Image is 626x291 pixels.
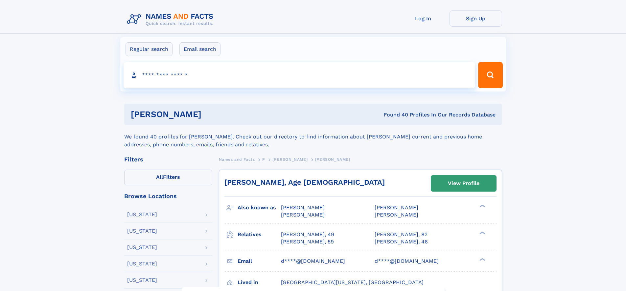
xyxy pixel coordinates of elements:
[478,257,486,261] div: ❯
[448,176,479,191] div: View Profile
[375,204,418,211] span: [PERSON_NAME]
[272,157,308,162] span: [PERSON_NAME]
[478,231,486,235] div: ❯
[281,204,325,211] span: [PERSON_NAME]
[281,238,334,245] a: [PERSON_NAME], 59
[127,228,157,234] div: [US_STATE]
[375,231,428,238] a: [PERSON_NAME], 82
[124,125,502,149] div: We found 40 profiles for [PERSON_NAME]. Check out our directory to find information about [PERSON...
[124,62,475,88] input: search input
[219,155,255,163] a: Names and Facts
[281,279,424,285] span: [GEOGRAPHIC_DATA][US_STATE], [GEOGRAPHIC_DATA]
[281,212,325,218] span: [PERSON_NAME]
[238,229,281,240] h3: Relatives
[272,155,308,163] a: [PERSON_NAME]
[238,256,281,267] h3: Email
[179,42,220,56] label: Email search
[127,212,157,217] div: [US_STATE]
[124,170,212,185] label: Filters
[375,212,418,218] span: [PERSON_NAME]
[127,278,157,283] div: [US_STATE]
[431,176,496,191] a: View Profile
[124,10,219,28] img: Logo Names and Facts
[124,193,212,199] div: Browse Locations
[262,155,265,163] a: P
[238,202,281,213] h3: Also known as
[281,231,334,238] a: [PERSON_NAME], 49
[397,10,450,27] a: Log In
[156,174,163,180] span: All
[127,245,157,250] div: [US_STATE]
[126,42,173,56] label: Regular search
[224,178,385,186] a: [PERSON_NAME], Age [DEMOGRAPHIC_DATA]
[127,261,157,266] div: [US_STATE]
[315,157,350,162] span: [PERSON_NAME]
[124,156,212,162] div: Filters
[450,10,502,27] a: Sign Up
[238,277,281,288] h3: Lived in
[131,110,293,118] h1: [PERSON_NAME]
[375,238,428,245] a: [PERSON_NAME], 46
[262,157,265,162] span: P
[478,62,502,88] button: Search Button
[292,111,496,118] div: Found 40 Profiles In Our Records Database
[478,204,486,208] div: ❯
